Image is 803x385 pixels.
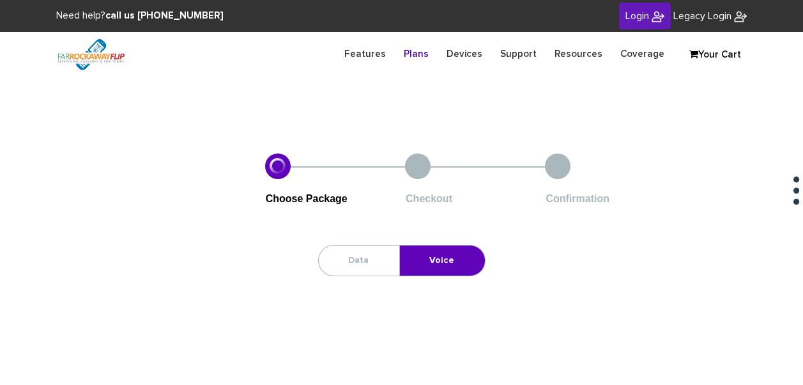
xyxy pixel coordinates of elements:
a: Voice [400,246,484,276]
span: Confirmation [546,193,609,204]
span: Need help? [56,11,224,20]
a: Support [491,42,546,67]
span: Choose Package [266,193,348,204]
a: Plans [395,42,438,67]
a: Coverage [611,42,673,67]
a: Features [335,42,395,67]
span: Checkout [406,193,452,204]
img: FiveTownsFlip [47,32,135,77]
span: Legacy Login [673,11,731,21]
a: Devices [438,42,491,67]
img: FiveTownsFlip [652,10,664,23]
a: Your Cart [683,45,747,65]
a: Legacy Login [673,9,747,24]
span: Login [625,11,649,21]
a: Resources [546,42,611,67]
strong: call us [PHONE_NUMBER] [105,11,224,20]
img: FiveTownsFlip [734,10,747,23]
a: Data [319,246,398,276]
